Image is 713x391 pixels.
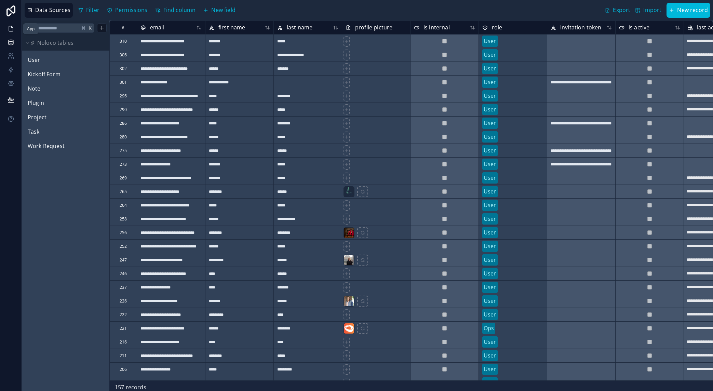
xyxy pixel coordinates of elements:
div: User [484,105,496,114]
a: Project [28,113,83,122]
div: User [484,228,496,237]
div: User [484,119,496,127]
div: 226 [120,298,127,304]
span: Import [643,6,661,15]
span: last name [287,23,312,32]
div: 286 [120,120,127,126]
div: Ops [484,324,494,333]
span: Filter [86,6,99,15]
span: Project [28,113,46,122]
div: User [484,378,496,387]
div: User [484,337,496,346]
span: role [492,23,502,32]
div: 301 [120,79,127,85]
div: 216 [120,339,127,345]
span: Plugin [28,99,44,108]
button: Find column [153,3,198,17]
div: 280 [120,134,127,139]
span: Kickoff Form [28,70,60,79]
button: New record [667,3,710,18]
span: Work Request [28,142,65,151]
div: 256 [120,230,127,235]
div: User [484,78,496,86]
div: User [484,283,496,292]
span: User [28,56,40,65]
span: Data Sources [35,6,70,15]
button: Permissions [105,3,150,17]
span: K [88,25,93,30]
button: Import [633,3,664,18]
span: email [150,23,164,32]
a: Task [28,127,83,136]
div: 247 [120,257,127,262]
button: Export [602,3,633,18]
div: Work Request [25,141,107,152]
a: Plugin [28,99,83,108]
div: Plugin [25,98,107,109]
div: 246 [120,271,127,276]
div: Task [25,126,107,137]
div: User [484,269,496,278]
div: 290 [120,107,127,112]
span: first name [218,23,245,32]
span: Noloco tables [37,39,73,48]
div: 221 [120,325,127,331]
div: 296 [120,93,127,98]
div: User [484,365,496,374]
span: Note [28,84,41,93]
div: 252 [120,243,127,249]
div: 306 [120,52,127,57]
div: Kickoff Form [25,69,107,80]
div: App [27,26,35,31]
div: User [484,160,496,168]
div: Note [25,83,107,94]
div: # [115,25,132,30]
div: User [484,296,496,305]
span: New field [211,6,235,15]
div: User [484,310,496,319]
span: Export [613,6,630,15]
div: User [484,214,496,223]
div: 265 [120,189,127,194]
div: 310 [120,38,127,44]
div: Project [25,112,107,123]
div: 302 [120,66,127,71]
div: User [484,201,496,210]
div: User [25,55,107,66]
div: 201 [120,380,127,386]
div: User [484,64,496,73]
div: User [484,132,496,141]
button: Noloco tables [25,38,103,48]
div: User [484,146,496,155]
div: 273 [120,161,127,167]
span: Task [28,127,40,136]
div: User [484,91,496,100]
span: New record [677,6,708,15]
div: User [484,242,496,251]
div: User [484,187,496,196]
div: 269 [120,175,127,180]
div: 275 [120,148,127,153]
button: New field [201,3,238,17]
a: Permissions [105,3,153,17]
button: Data Sources [25,3,73,18]
span: profile picture [355,23,392,32]
div: 206 [120,366,127,372]
a: Work Request [28,142,83,151]
a: New record [664,3,710,18]
div: User [484,173,496,182]
div: 211 [120,353,127,358]
a: Kickoff Form [28,70,83,79]
button: Filter [76,3,102,17]
a: User [28,56,83,65]
span: is active [629,23,649,32]
span: is internal [423,23,450,32]
div: User [484,37,496,45]
div: User [484,50,496,59]
div: 258 [120,216,127,221]
div: 264 [120,202,127,208]
div: User [484,351,496,360]
div: User [484,255,496,264]
div: 222 [120,312,127,317]
a: Note [28,84,83,93]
